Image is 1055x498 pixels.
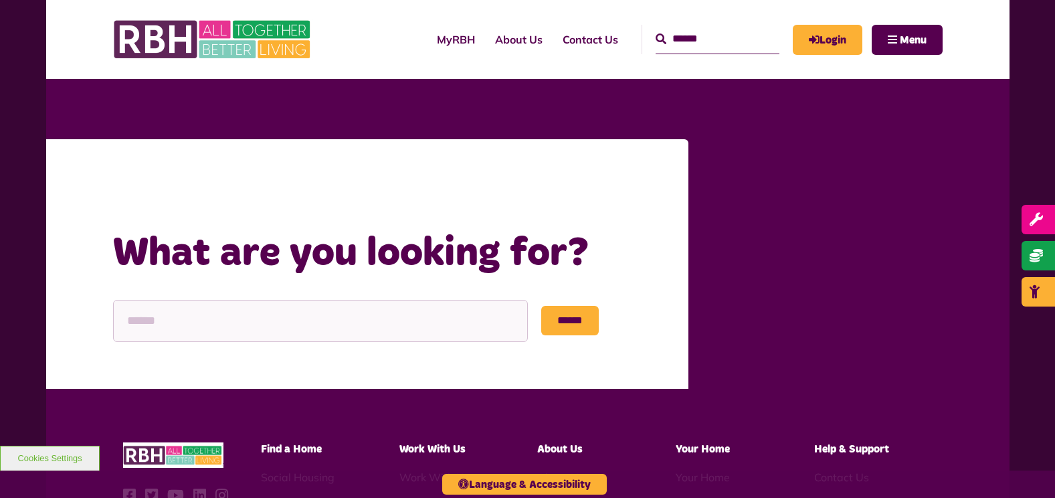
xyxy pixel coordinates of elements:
[553,21,628,58] a: Contact Us
[399,444,466,454] span: Work With Us
[814,444,889,454] span: Help & Support
[900,35,927,46] span: Menu
[537,444,583,454] span: About Us
[113,13,314,66] img: RBH
[793,25,862,55] a: MyRBH
[995,438,1055,498] iframe: Netcall Web Assistant for live chat
[442,474,607,495] button: Language & Accessibility
[241,177,392,192] a: What are you looking for?
[123,442,223,469] img: RBH
[113,228,662,280] h1: What are you looking for?
[261,444,322,454] span: Find a Home
[427,21,485,58] a: MyRBH
[485,21,553,58] a: About Us
[676,444,730,454] span: Your Home
[872,25,943,55] button: Navigation
[190,177,223,192] a: Home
